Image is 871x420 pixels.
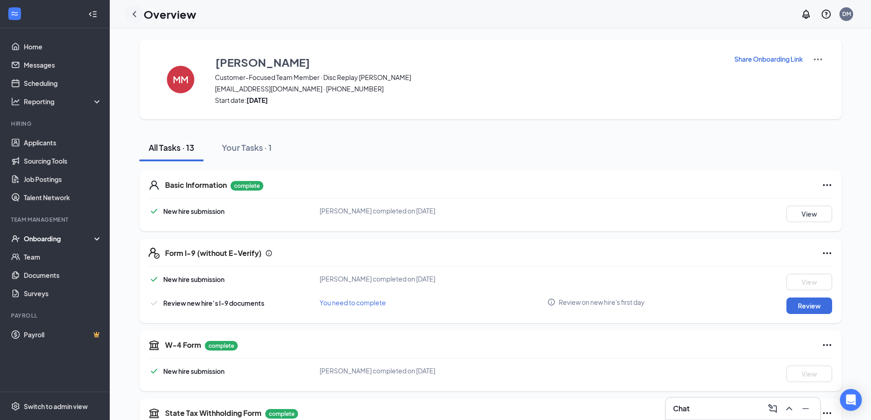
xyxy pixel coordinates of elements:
div: DM [842,10,851,18]
p: complete [230,181,263,191]
button: MM [158,54,203,105]
svg: Notifications [801,9,812,20]
svg: Ellipses [822,340,833,351]
button: View [786,366,832,382]
button: View [786,206,832,222]
svg: Checkmark [149,206,160,217]
div: Your Tasks · 1 [222,142,272,153]
a: Documents [24,266,102,284]
button: Share Onboarding Link [734,54,803,64]
svg: Analysis [11,97,20,106]
p: complete [205,341,238,351]
button: Review [786,298,832,314]
span: Review on new hire's first day [559,298,645,307]
svg: WorkstreamLogo [10,9,19,18]
h5: Form I-9 (without E-Verify) [165,248,262,258]
button: ComposeMessage [765,401,780,416]
div: Reporting [24,97,102,106]
h3: Chat [673,404,689,414]
h4: MM [173,76,188,83]
span: New hire submission [163,367,224,375]
div: Switch to admin view [24,402,88,411]
div: Team Management [11,216,100,223]
svg: Collapse [88,10,97,19]
svg: TaxGovernmentIcon [149,340,160,351]
a: Messages [24,56,102,74]
span: [PERSON_NAME] completed on [DATE] [320,367,435,375]
button: ChevronUp [782,401,796,416]
svg: Ellipses [822,408,833,419]
span: Start date: [215,96,722,105]
a: Home [24,37,102,56]
svg: Info [265,250,273,257]
svg: ChevronUp [784,403,795,414]
strong: [DATE] [246,96,268,104]
svg: Checkmark [149,274,160,285]
a: Sourcing Tools [24,152,102,170]
span: [PERSON_NAME] completed on [DATE] [320,275,435,283]
a: Job Postings [24,170,102,188]
svg: ChevronLeft [129,9,140,20]
span: [EMAIL_ADDRESS][DOMAIN_NAME] · [PHONE_NUMBER] [215,84,722,93]
a: Talent Network [24,188,102,207]
a: PayrollCrown [24,325,102,344]
span: Review new hire’s I-9 documents [163,299,264,307]
svg: Checkmark [149,298,160,308]
svg: Checkmark [149,366,160,377]
span: New hire submission [163,275,224,283]
a: Applicants [24,133,102,152]
div: Onboarding [24,234,94,243]
button: [PERSON_NAME] [215,54,722,70]
span: You need to complete [320,298,386,307]
a: Surveys [24,284,102,303]
h5: W-4 Form [165,340,201,350]
span: Customer-Focused Team Member · Disc Replay [PERSON_NAME] [215,73,722,82]
p: complete [265,409,298,419]
svg: Info [547,298,556,306]
div: Hiring [11,120,100,128]
button: View [786,274,832,290]
span: [PERSON_NAME] completed on [DATE] [320,207,435,215]
svg: FormI9EVerifyIcon [149,248,160,259]
a: Team [24,248,102,266]
button: Minimize [798,401,813,416]
h1: Overview [144,6,196,22]
svg: User [149,180,160,191]
svg: Ellipses [822,180,833,191]
div: All Tasks · 13 [149,142,194,153]
h5: State Tax Withholding Form [165,408,262,418]
svg: TaxGovernmentIcon [149,408,160,419]
svg: ComposeMessage [767,403,778,414]
div: Open Intercom Messenger [840,389,862,411]
svg: UserCheck [11,234,20,243]
svg: Settings [11,402,20,411]
svg: QuestionInfo [821,9,832,20]
div: Payroll [11,312,100,319]
h3: [PERSON_NAME] [215,54,310,70]
svg: Ellipses [822,248,833,259]
img: More Actions [812,54,823,65]
span: New hire submission [163,207,224,215]
a: Scheduling [24,74,102,92]
svg: Minimize [800,403,811,414]
h5: Basic Information [165,180,227,190]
